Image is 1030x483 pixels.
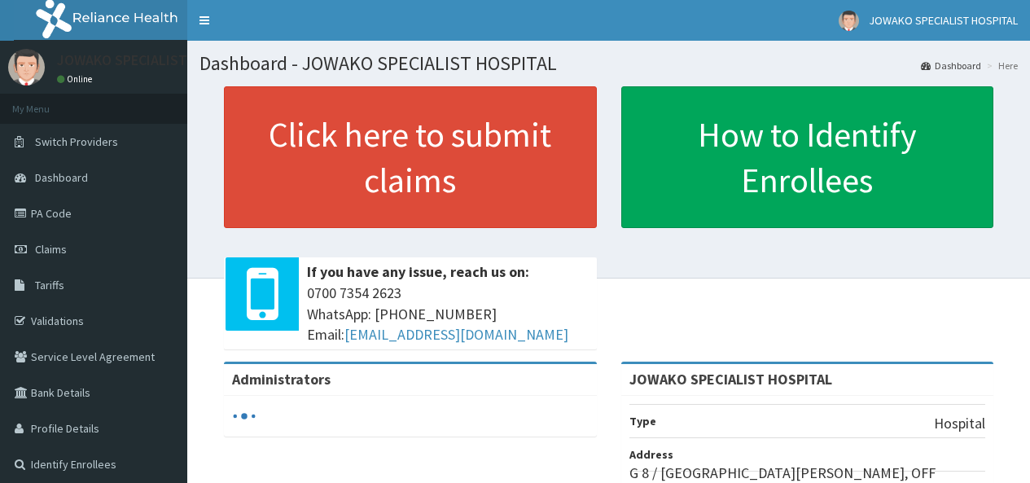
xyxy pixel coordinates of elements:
b: Address [629,447,673,462]
li: Here [983,59,1018,72]
p: Hospital [934,413,985,434]
b: If you have any issue, reach us on: [307,262,529,281]
a: How to Identify Enrollees [621,86,994,228]
h1: Dashboard - JOWAKO SPECIALIST HOSPITAL [199,53,1018,74]
img: User Image [8,49,45,86]
a: [EMAIL_ADDRESS][DOMAIN_NAME] [344,325,568,344]
span: Switch Providers [35,134,118,149]
a: Online [57,73,96,85]
b: Type [629,414,656,428]
span: JOWAKO SPECIALIST HOSPITAL [869,13,1018,28]
a: Click here to submit claims [224,86,597,228]
span: 0700 7354 2623 WhatsApp: [PHONE_NUMBER] Email: [307,283,589,345]
span: Tariffs [35,278,64,292]
span: Claims [35,242,67,257]
b: Administrators [232,370,331,389]
p: JOWAKO SPECIALIST HOSPITAL [57,53,254,68]
span: Dashboard [35,170,88,185]
img: User Image [839,11,859,31]
svg: audio-loading [232,404,256,428]
strong: JOWAKO SPECIALIST HOSPITAL [629,370,832,389]
a: Dashboard [921,59,981,72]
